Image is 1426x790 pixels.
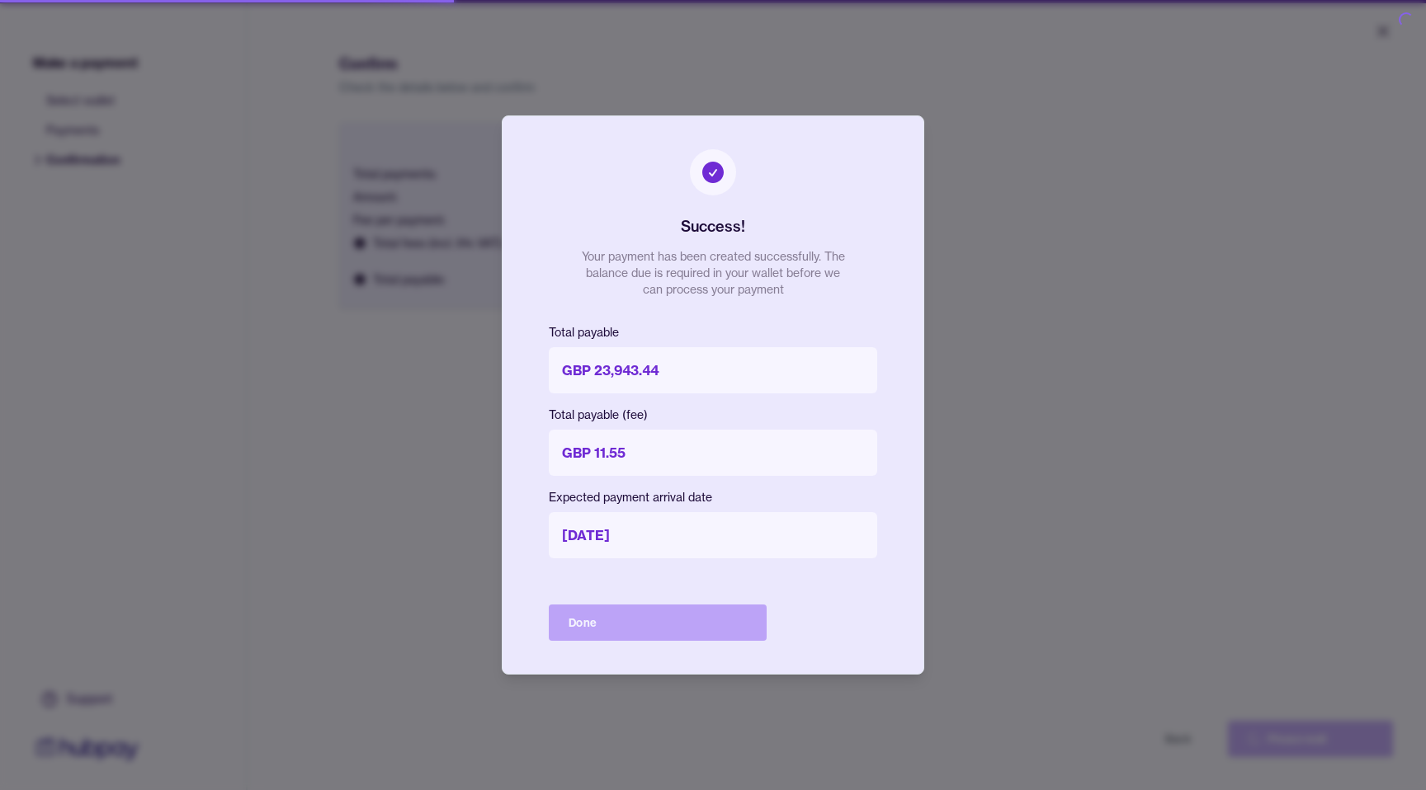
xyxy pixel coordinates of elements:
h2: Success! [681,215,745,238]
p: Total payable [549,324,877,341]
p: Your payment has been created successfully. The balance due is required in your wallet before we ... [581,248,845,298]
p: Total payable (fee) [549,407,877,423]
p: GBP 11.55 [549,430,877,476]
p: Expected payment arrival date [549,489,877,506]
p: GBP 23,943.44 [549,347,877,393]
p: [DATE] [549,512,877,558]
